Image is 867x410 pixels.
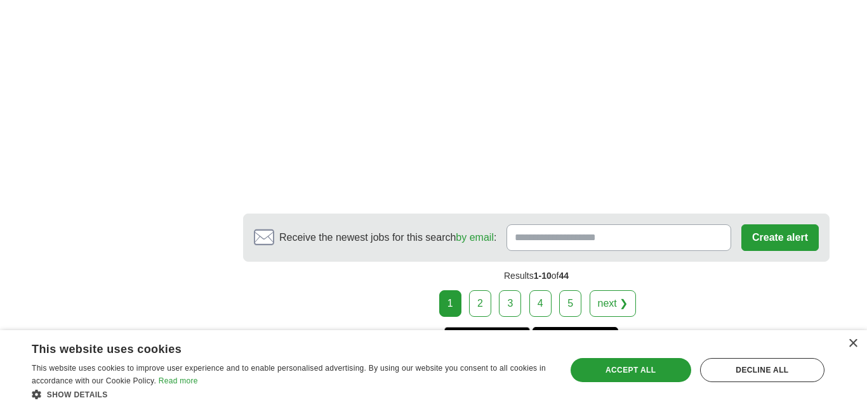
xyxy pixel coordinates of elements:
[439,290,461,317] div: 1
[741,224,819,251] button: Create alert
[590,290,637,317] a: next ❯
[32,338,518,357] div: This website uses cookies
[159,376,198,385] a: Read more, opens a new window
[499,290,521,317] a: 3
[533,327,618,352] a: Get the Android app
[47,390,108,399] span: Show details
[456,232,494,243] a: by email
[32,364,546,385] span: This website uses cookies to improve user experience and to enable personalised advertising. By u...
[32,388,550,400] div: Show details
[444,327,530,352] a: Get the iPhone app
[534,271,552,281] span: 1-10
[559,290,581,317] a: 5
[700,358,824,382] div: Decline all
[848,339,857,349] div: Close
[243,262,830,290] div: Results of
[559,271,569,281] span: 44
[529,290,552,317] a: 4
[279,230,496,245] span: Receive the newest jobs for this search :
[469,290,491,317] a: 2
[571,358,691,382] div: Accept all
